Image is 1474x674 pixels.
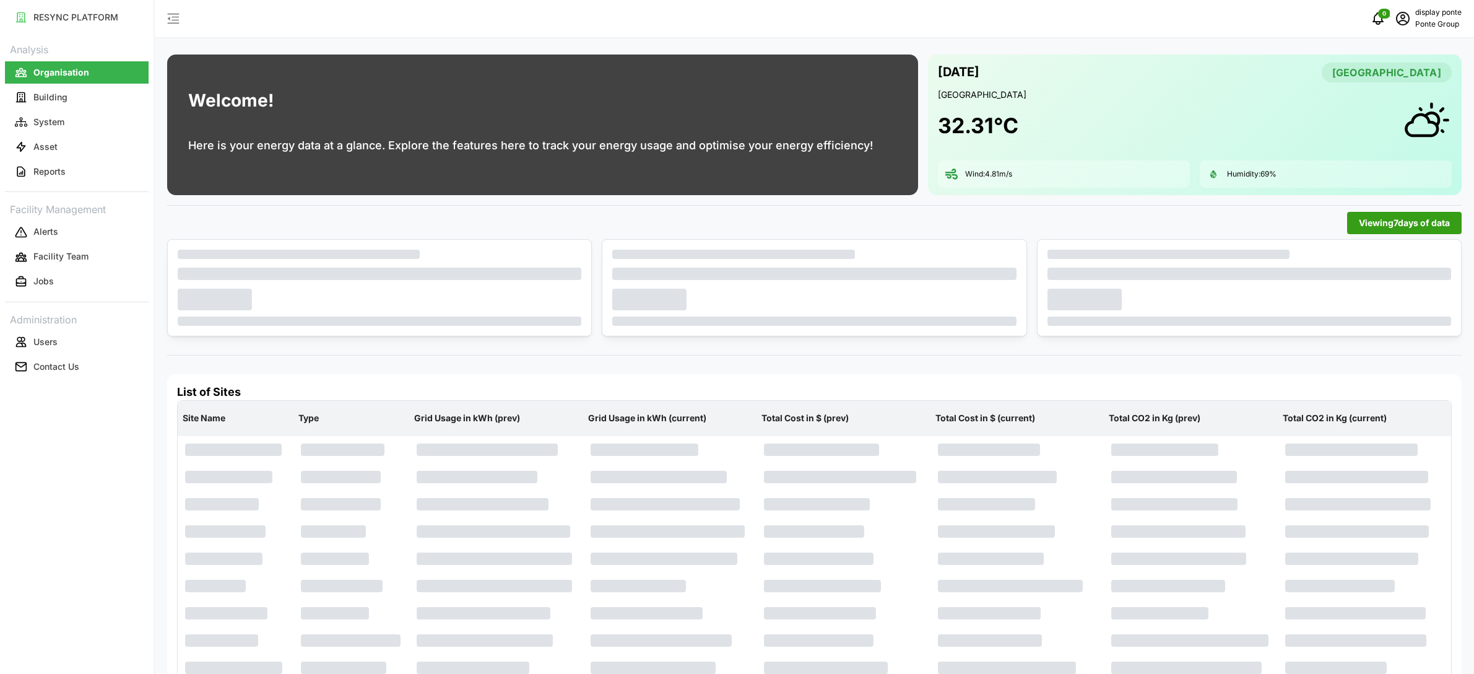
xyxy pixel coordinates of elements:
a: RESYNC PLATFORM [5,5,149,30]
p: Total CO2 in Kg (current) [1280,402,1449,434]
button: Contact Us [5,356,149,378]
button: RESYNC PLATFORM [5,6,149,28]
p: Users [33,336,58,348]
p: Here is your energy data at a glance. Explore the features here to track your energy usage and op... [188,137,873,154]
p: Organisation [33,66,89,79]
p: Administration [5,310,149,328]
button: System [5,111,149,133]
p: System [33,116,64,128]
p: Facility Team [33,250,89,263]
span: [GEOGRAPHIC_DATA] [1332,63,1441,82]
span: 0 [1382,9,1386,18]
p: Alerts [33,225,58,238]
h1: 32.31 °C [938,112,1018,139]
span: Viewing 7 days of data [1359,212,1450,234]
p: Total Cost in $ (current) [933,402,1102,434]
h1: Welcome! [188,87,274,114]
p: Total Cost in $ (prev) [759,402,928,434]
p: Type [296,402,407,434]
button: Users [5,331,149,353]
button: schedule [1390,6,1415,31]
p: Wind: 4.81 m/s [965,169,1012,180]
button: Reports [5,160,149,183]
a: Users [5,330,149,354]
h4: List of Sites [177,384,1452,400]
button: Building [5,86,149,108]
a: Jobs [5,269,149,294]
a: System [5,110,149,134]
button: Facility Team [5,246,149,268]
p: [GEOGRAPHIC_DATA] [938,89,1452,101]
button: Alerts [5,221,149,243]
p: Reports [33,165,66,178]
button: Jobs [5,271,149,293]
button: Asset [5,136,149,158]
button: notifications [1366,6,1390,31]
button: Organisation [5,61,149,84]
p: Total CO2 in Kg (prev) [1106,402,1275,434]
p: display ponte [1415,7,1462,19]
p: [DATE] [938,62,979,82]
p: Contact Us [33,361,79,373]
a: Contact Us [5,354,149,379]
a: Alerts [5,220,149,245]
a: Reports [5,159,149,184]
p: Analysis [5,40,149,58]
p: Asset [33,141,58,153]
p: RESYNC PLATFORM [33,11,118,24]
a: Organisation [5,60,149,85]
p: Facility Management [5,199,149,217]
a: Building [5,85,149,110]
p: Grid Usage in kWh (current) [586,402,755,434]
p: Humidity: 69 % [1227,169,1277,180]
p: Ponte Group [1415,19,1462,30]
a: Asset [5,134,149,159]
p: Site Name [180,402,291,434]
a: Facility Team [5,245,149,269]
p: Building [33,91,67,103]
p: Grid Usage in kWh (prev) [412,402,581,434]
p: Jobs [33,275,54,287]
button: Viewing7days of data [1347,212,1462,234]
